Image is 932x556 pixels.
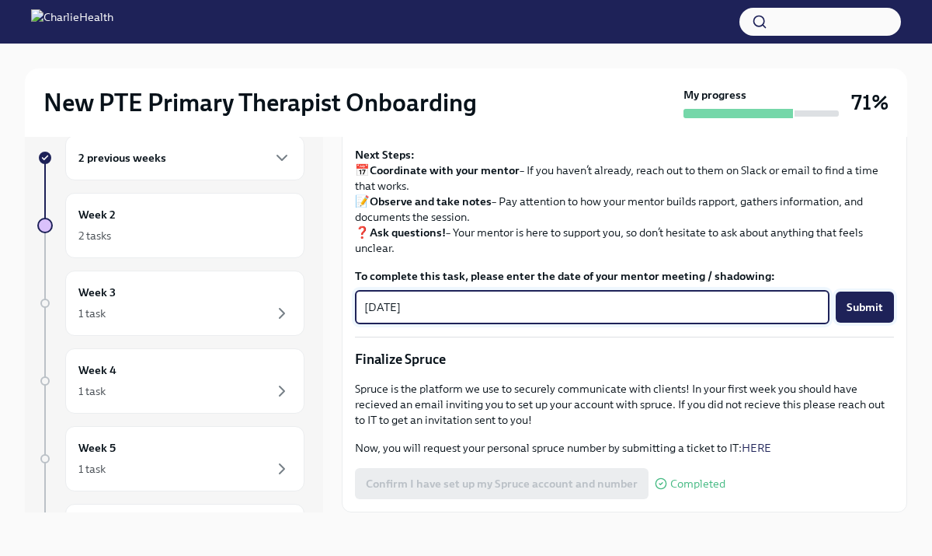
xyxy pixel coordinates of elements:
span: Completed [670,478,725,490]
strong: My progress [683,87,746,103]
h2: New PTE Primary Therapist Onboarding [43,87,477,118]
p: Now, you will request your personal spruce number by submitting a ticket to IT: [355,440,894,456]
a: Week 41 task [37,348,304,414]
textarea: [DATE] [364,298,820,316]
a: Week 22 tasks [37,193,304,258]
strong: Ask questions! [370,226,446,240]
div: 2 tasks [78,228,111,243]
a: HERE [742,441,771,455]
h6: Week 5 [78,439,116,456]
div: 1 task [78,306,106,321]
div: 2 previous weeks [65,135,304,180]
span: Submit [847,299,883,315]
div: 1 task [78,383,106,399]
div: 1 task [78,461,106,477]
p: Spruce is the platform we use to securely communicate with clients! In your first week you should... [355,381,894,428]
p: Finalize Spruce [355,350,894,369]
a: Week 31 task [37,271,304,336]
strong: Next Steps: [355,148,415,162]
strong: Observe and take notes [370,194,492,208]
a: Week 51 task [37,426,304,491]
label: To complete this task, please enter the date of your mentor meeting / shadowing: [355,268,894,284]
img: CharlieHealth [31,9,113,34]
strong: Coordinate with your mentor [370,163,520,177]
h3: 71% [851,89,889,117]
h6: Week 4 [78,362,116,379]
h6: Week 3 [78,284,116,301]
h6: 2 previous weeks [78,149,166,166]
h6: Week 2 [78,206,116,223]
button: Submit [836,292,894,323]
p: 📅 – If you haven’t already, reach out to them on Slack or email to find a time that works. 📝 – Pa... [355,147,894,256]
